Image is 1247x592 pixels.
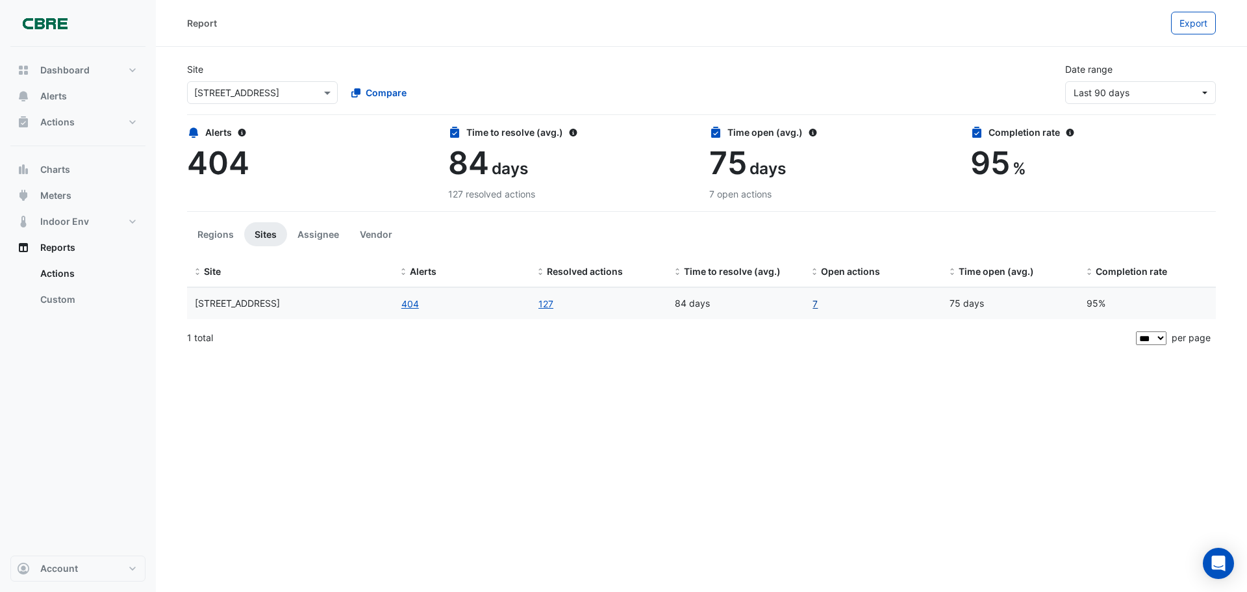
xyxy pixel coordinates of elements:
[410,266,436,277] span: Alerts
[17,189,30,202] app-icon: Meters
[709,187,955,201] div: 7 open actions
[492,159,528,178] span: days
[1096,266,1167,277] span: Completion rate
[1179,18,1207,29] span: Export
[10,57,145,83] button: Dashboard
[1171,12,1216,34] button: Export
[10,183,145,209] button: Meters
[675,296,796,311] div: 84 days
[195,298,280,309] span: 242 Exhibition Street
[448,144,489,182] span: 84
[204,266,221,277] span: Site
[448,125,694,139] div: Time to resolve (avg.)
[187,62,203,76] label: Site
[30,287,145,313] a: Custom
[17,64,30,77] app-icon: Dashboard
[187,144,249,182] span: 404
[10,209,145,235] button: Indoor Env
[684,266,781,277] span: Time to resolve (avg.)
[448,187,694,201] div: 127 resolved actions
[10,261,145,318] div: Reports
[366,86,407,99] span: Compare
[547,266,623,277] span: Resolved actions
[187,322,1133,354] div: 1 total
[1065,81,1216,104] button: Last 90 days
[17,215,30,228] app-icon: Indoor Env
[30,261,145,287] a: Actions
[10,83,145,109] button: Alerts
[10,109,145,135] button: Actions
[17,116,30,129] app-icon: Actions
[821,266,880,277] span: Open actions
[187,222,244,246] button: Regions
[10,556,145,582] button: Account
[40,90,67,103] span: Alerts
[349,222,403,246] button: Vendor
[401,296,420,311] button: 404
[17,163,30,176] app-icon: Charts
[343,81,415,104] button: Compare
[709,125,955,139] div: Time open (avg.)
[40,189,71,202] span: Meters
[1074,87,1129,98] span: 14 Jun 25 - 12 Sep 25
[187,16,217,30] div: Report
[244,222,287,246] button: Sites
[40,116,75,129] span: Actions
[40,241,75,254] span: Reports
[40,64,90,77] span: Dashboard
[970,144,1010,182] span: 95
[40,163,70,176] span: Charts
[950,296,1071,311] div: 75 days
[970,125,1216,139] div: Completion rate
[959,266,1034,277] span: Time open (avg.)
[538,296,554,311] a: 127
[1013,159,1026,178] span: %
[17,241,30,254] app-icon: Reports
[1172,332,1211,343] span: per page
[40,562,78,575] span: Account
[40,215,89,228] span: Indoor Env
[1087,264,1208,279] div: Completion (%) = Resolved Actions / (Resolved Actions + Open Actions)
[10,157,145,183] button: Charts
[1065,62,1113,76] label: Date range
[17,90,30,103] app-icon: Alerts
[287,222,349,246] button: Assignee
[16,10,74,36] img: Company Logo
[1203,548,1234,579] div: Open Intercom Messenger
[10,235,145,261] button: Reports
[709,144,747,182] span: 75
[187,125,433,139] div: Alerts
[812,296,818,311] a: 7
[749,159,786,178] span: days
[1087,296,1208,311] div: 95%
